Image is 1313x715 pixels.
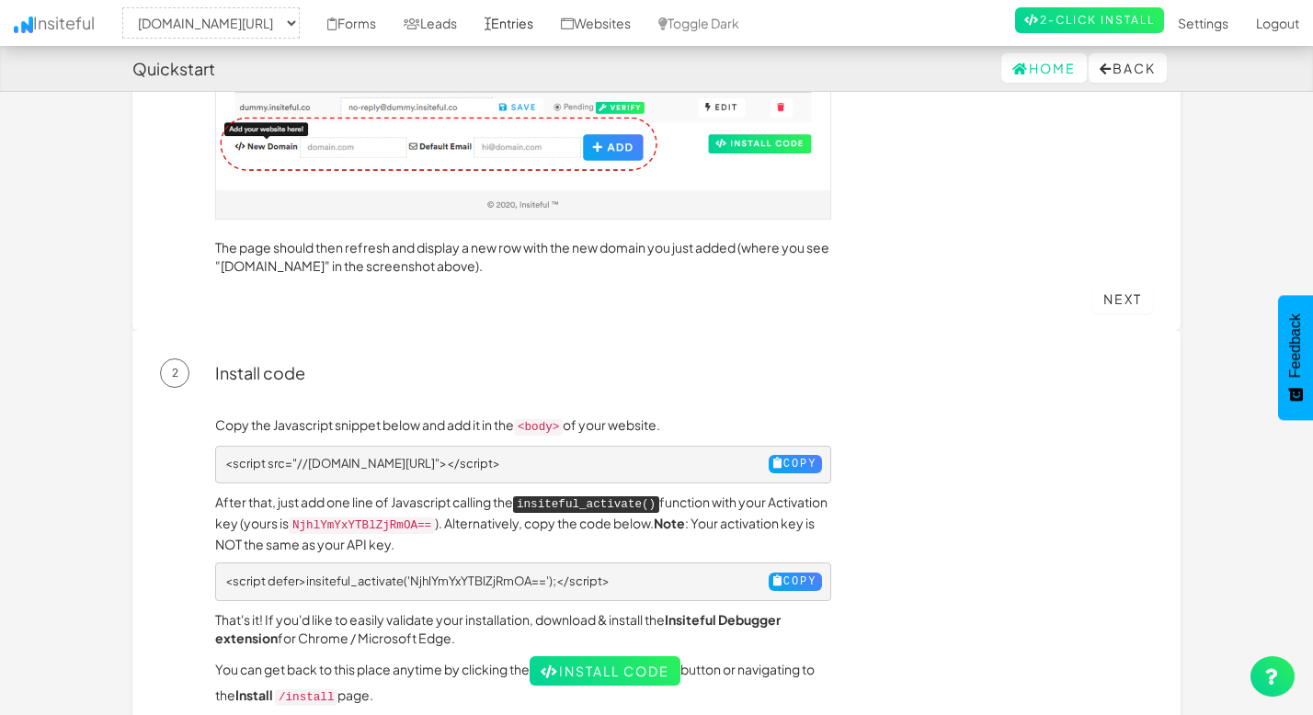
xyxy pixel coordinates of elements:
[160,358,189,388] span: 2
[275,689,337,706] code: /install
[769,455,822,473] button: Copy
[225,456,500,471] span: <script src="//[DOMAIN_NAME][URL]"></script>
[235,687,273,703] a: Install
[1001,53,1087,83] a: Home
[215,493,831,553] p: After that, just add one line of Javascript calling the function with your Activation key (yours ...
[215,238,831,275] p: The page should then refresh and display a new row with the new domain you just added (where you ...
[1092,284,1153,313] a: Next
[514,419,563,436] code: <body>
[215,611,781,646] a: Insiteful Debugger extension
[530,656,680,686] a: Install Code
[1015,7,1164,33] a: 2-Click Install
[289,517,435,534] code: NjhlYmYxYTBlZjRmOA==
[1089,53,1167,83] button: Back
[769,573,822,591] button: Copy
[513,496,659,513] kbd: insiteful_activate()
[1287,313,1304,378] span: Feedback
[215,656,831,707] p: You can get back to this place anytime by clicking the button or navigating to the page.
[1278,295,1313,420] button: Feedback - Show survey
[215,415,831,437] p: Copy the Javascript snippet below and add it in the of your website.
[654,515,685,531] b: Note
[132,60,215,78] h4: Quickstart
[14,17,33,33] img: icon.png
[225,573,610,588] span: <script defer>insiteful_activate('NjhlYmYxYTBlZjRmOA==');</script>
[215,610,831,647] p: That's it! If you'd like to easily validate your installation, download & install the for Chrome ...
[215,362,305,383] a: Install code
